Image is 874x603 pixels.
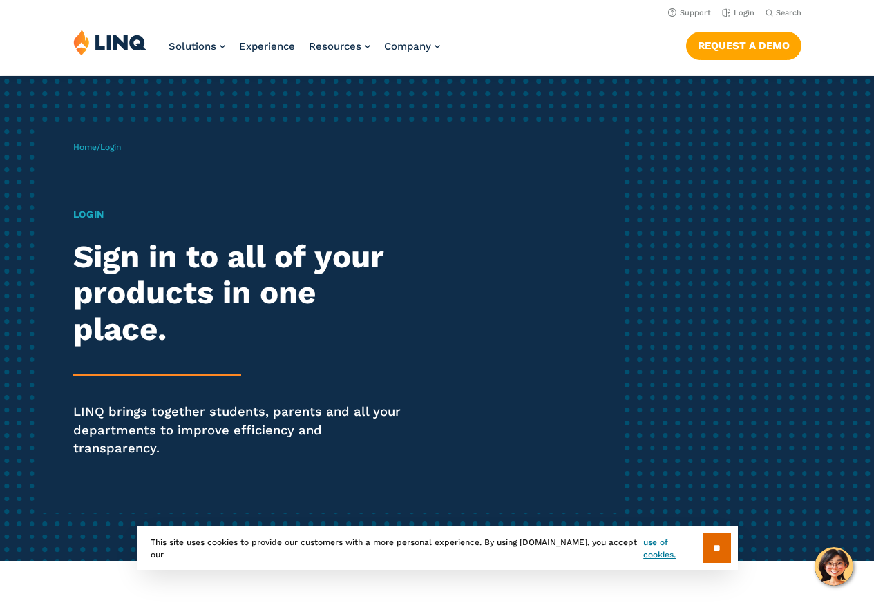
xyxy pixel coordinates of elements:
[73,142,121,152] span: /
[384,40,440,52] a: Company
[100,142,121,152] span: Login
[137,526,738,570] div: This site uses cookies to provide our customers with a more personal experience. By using [DOMAIN...
[776,8,801,17] span: Search
[309,40,361,52] span: Resources
[73,29,146,55] img: LINQ | K‑12 Software
[384,40,431,52] span: Company
[73,403,410,457] p: LINQ brings together students, parents and all your departments to improve efficiency and transpa...
[686,29,801,59] nav: Button Navigation
[73,239,410,348] h2: Sign in to all of your products in one place.
[686,32,801,59] a: Request a Demo
[643,536,702,561] a: use of cookies.
[815,547,853,586] button: Hello, have a question? Let’s chat.
[169,40,225,52] a: Solutions
[169,40,216,52] span: Solutions
[73,142,97,152] a: Home
[309,40,370,52] a: Resources
[239,40,295,52] a: Experience
[766,8,801,18] button: Open Search Bar
[668,8,711,17] a: Support
[169,29,440,75] nav: Primary Navigation
[73,207,410,222] h1: Login
[722,8,754,17] a: Login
